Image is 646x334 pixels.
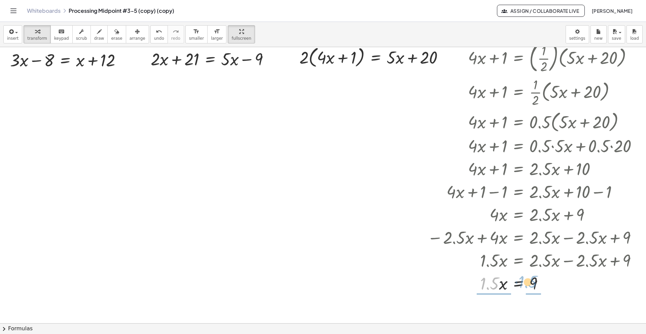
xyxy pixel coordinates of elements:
[612,36,621,41] span: save
[171,36,180,41] span: redo
[156,28,162,36] i: undo
[231,36,251,41] span: fullscreen
[3,25,22,43] button: insert
[566,25,589,43] button: settings
[72,25,91,43] button: scrub
[130,36,145,41] span: arrange
[189,36,204,41] span: smaller
[7,36,19,41] span: insert
[211,36,223,41] span: larger
[193,28,200,36] i: format_size
[608,25,625,43] button: save
[630,36,639,41] span: load
[107,25,126,43] button: erase
[50,25,73,43] button: keyboardkeypad
[586,5,638,17] button: [PERSON_NAME]
[94,36,104,41] span: draw
[154,36,164,41] span: undo
[173,28,179,36] i: redo
[228,25,255,43] button: fullscreen
[569,36,585,41] span: settings
[58,28,65,36] i: keyboard
[126,25,149,43] button: arrange
[24,25,51,43] button: transform
[591,8,633,14] span: [PERSON_NAME]
[27,36,47,41] span: transform
[207,25,226,43] button: format_sizelarger
[150,25,168,43] button: undoundo
[111,36,122,41] span: erase
[168,25,184,43] button: redoredo
[185,25,208,43] button: format_sizesmaller
[8,5,19,16] button: Toggle navigation
[54,36,69,41] span: keypad
[590,25,607,43] button: new
[626,25,643,43] button: load
[503,8,579,14] span: Assign / Collaborate Live
[594,36,603,41] span: new
[76,36,87,41] span: scrub
[91,25,108,43] button: draw
[214,28,220,36] i: format_size
[497,5,585,17] button: Assign / Collaborate Live
[27,7,61,14] a: Whiteboards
